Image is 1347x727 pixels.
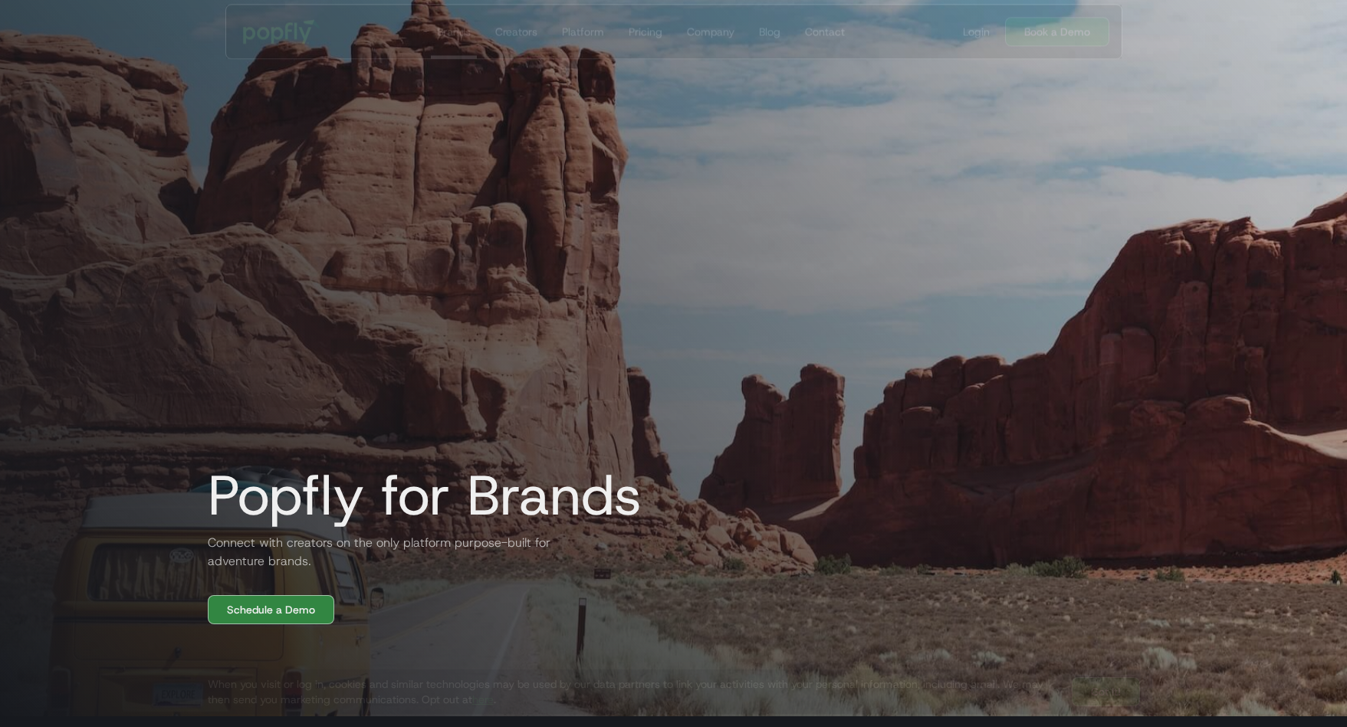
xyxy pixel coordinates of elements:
[758,24,780,39] div: Blog
[622,5,668,58] a: Pricing
[436,24,470,39] div: Brands
[430,5,476,58] a: Brands
[1005,17,1109,46] a: Book a Demo
[963,24,990,39] div: Login
[752,5,786,58] a: Blog
[1072,677,1140,706] a: Got It!
[957,24,996,39] a: Login
[798,5,850,58] a: Contact
[472,692,494,706] a: here
[628,24,662,39] div: Pricing
[195,534,563,571] h2: Connect with creators on the only platform purpose-built for adventure brands.
[208,676,1060,707] div: When you visit or log in, cookies and similar technologies may be used by our data partners to li...
[208,595,334,624] a: Schedule a Demo
[494,24,537,39] div: Creators
[488,5,543,58] a: Creators
[232,8,331,54] a: home
[555,5,609,58] a: Platform
[680,5,740,58] a: Company
[686,24,734,39] div: Company
[195,465,642,526] h1: Popfly for Brands
[561,24,603,39] div: Platform
[804,24,844,39] div: Contact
